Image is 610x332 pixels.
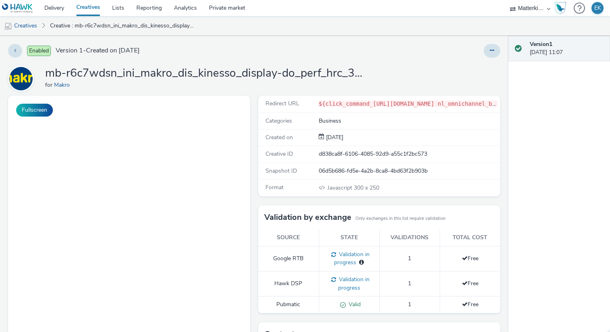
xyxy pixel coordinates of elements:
[46,16,198,35] a: Creative : mb-r6c7wdsn_ini_makro_dis_kinesso_display-do_perf_hrc_300x250_nazomer-wittewijn_tag:D4...
[462,255,478,262] span: Free
[264,211,351,223] h3: Validation by exchange
[265,150,293,158] span: Creative ID
[328,184,354,192] span: Javascript
[319,167,499,175] div: 06d5b686-fd5e-4a2b-8ca8-4bd63f2b903b
[9,67,33,90] img: Makro
[319,230,379,246] th: State
[554,2,566,15] img: Hawk Academy
[324,134,343,142] div: Creation 05 September 2025, 11:07
[8,75,37,82] a: Makro
[265,100,299,107] span: Redirect URL
[27,46,51,56] span: Enabled
[594,2,601,14] div: EK
[462,301,478,308] span: Free
[440,230,500,246] th: Total cost
[319,150,499,158] div: d838ca8f-6106-4085-92d9-a55c1f2bc573
[334,251,370,267] span: Validation in progress
[54,81,73,89] a: Makro
[346,301,361,308] span: Valid
[45,81,54,89] span: for
[327,184,379,192] span: 300 x 250
[4,22,12,30] img: mobile
[2,3,33,13] img: undefined Logo
[258,230,319,246] th: Source
[258,271,319,296] td: Hawk DSP
[16,104,53,117] button: Fullscreen
[530,40,604,57] div: [DATE] 11:07
[554,2,570,15] a: Hawk Academy
[56,46,140,55] span: Version 1 - Created on [DATE]
[462,280,478,287] span: Free
[265,167,297,175] span: Snapshot ID
[379,230,440,246] th: Validations
[336,276,370,292] span: Validation in progress
[408,280,411,287] span: 1
[408,301,411,308] span: 1
[265,134,293,141] span: Created on
[355,215,445,222] small: Only exchanges in this list require validation
[265,184,284,191] span: Format
[45,66,368,81] h1: mb-r6c7wdsn_ini_makro_dis_kinesso_display-do_perf_hrc_300x250_nazomer-wittewijn_tag:D428622447
[530,40,552,48] strong: Version 1
[258,246,319,271] td: Google RTB
[319,117,499,125] div: Business
[324,134,343,141] span: [DATE]
[258,297,319,313] td: Pubmatic
[408,255,411,262] span: 1
[265,117,292,125] span: Categories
